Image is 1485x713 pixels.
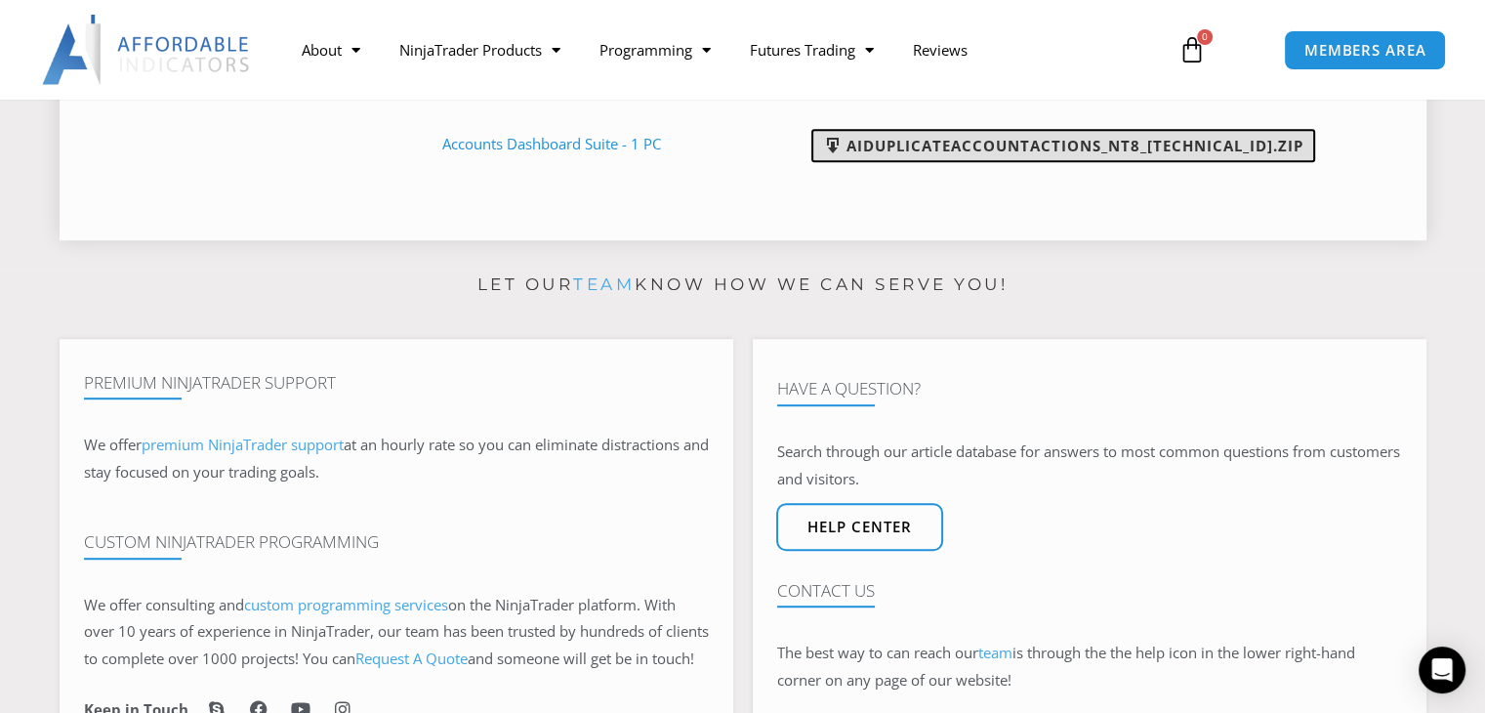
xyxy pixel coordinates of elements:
[730,27,893,72] a: Futures Trading
[84,595,448,614] span: We offer consulting and
[142,435,344,454] a: premium NinjaTrader support
[573,274,635,294] a: team
[282,27,1159,72] nav: Menu
[811,129,1315,162] a: AIDuplicateAccountActions_NT8_[TECHNICAL_ID].zip
[978,643,1012,662] a: team
[355,649,468,668] a: Request A Quote
[777,439,1402,493] p: Search through our article database for answers to most common questions from customers and visit...
[84,373,709,393] h4: Premium NinjaTrader Support
[807,520,912,534] span: Help center
[84,532,709,552] h4: Custom NinjaTrader Programming
[1304,43,1426,58] span: MEMBERS AREA
[60,270,1426,301] p: Let our know how we can serve you!
[282,27,380,72] a: About
[580,27,730,72] a: Programming
[777,379,1402,398] h4: Have A Question?
[442,134,661,153] a: Accounts Dashboard Suite - 1 PC
[776,503,943,551] a: Help center
[84,595,709,669] span: on the NinjaTrader platform. With over 10 years of experience in NinjaTrader, our team has been t...
[1197,29,1213,45] span: 0
[777,581,1402,601] h4: Contact Us
[1284,30,1447,70] a: MEMBERS AREA
[244,595,448,614] a: custom programming services
[84,435,709,482] span: at an hourly rate so you can eliminate distractions and stay focused on your trading goals.
[777,640,1402,694] p: The best way to can reach our is through the the help icon in the lower right-hand corner on any ...
[1419,647,1465,693] div: Open Intercom Messenger
[1149,21,1235,78] a: 0
[380,27,580,72] a: NinjaTrader Products
[42,15,252,85] img: LogoAI | Affordable Indicators – NinjaTrader
[84,435,142,454] span: We offer
[893,27,987,72] a: Reviews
